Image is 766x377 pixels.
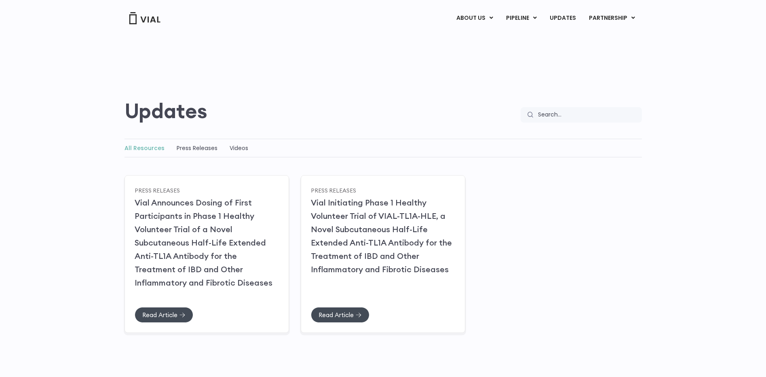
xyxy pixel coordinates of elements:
[135,307,193,323] a: Read Article
[311,307,369,323] a: Read Article
[129,12,161,24] img: Vial Logo
[135,186,180,194] a: Press Releases
[543,11,582,25] a: UPDATES
[582,11,641,25] a: PARTNERSHIPMenu Toggle
[500,11,543,25] a: PIPELINEMenu Toggle
[142,312,177,318] span: Read Article
[450,11,499,25] a: ABOUT USMenu Toggle
[533,107,642,123] input: Search...
[311,186,356,194] a: Press Releases
[125,144,165,152] a: All Resources
[177,144,217,152] a: Press Releases
[311,197,452,274] a: Vial Initiating Phase 1 Healthy Volunteer Trial of VIAL-TL1A-HLE, a Novel Subcutaneous Half-Life ...
[319,312,354,318] span: Read Article
[230,144,248,152] a: Videos
[135,197,272,288] a: Vial Announces Dosing of First Participants in Phase 1 Healthy Volunteer Trial of a Novel Subcuta...
[125,99,207,123] h2: Updates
